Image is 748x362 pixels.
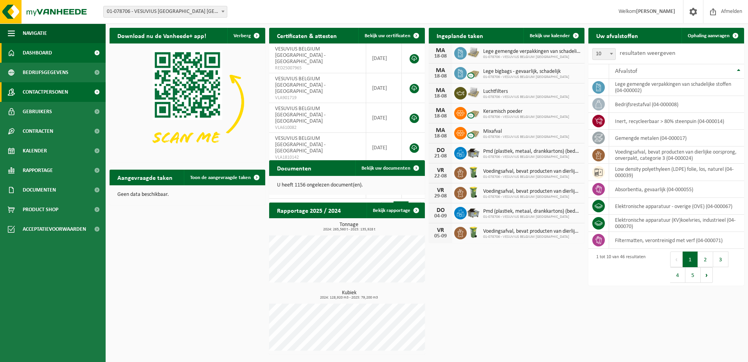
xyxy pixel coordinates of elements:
[110,28,214,43] h2: Download nu de Vanheede+ app!
[483,175,581,179] span: 01-078706 - VESUVIUS BELGIUM [GEOGRAPHIC_DATA]
[429,28,491,43] h2: Ingeplande taken
[615,68,637,74] span: Afvalstof
[277,183,417,188] p: U heeft 1156 ongelezen document(en).
[483,55,581,60] span: 01-078706 - VESUVIUS BELGIUM [GEOGRAPHIC_DATA]
[609,147,744,164] td: voedingsafval, bevat producten van dierlijke oorsprong, onverpakt, categorie 3 (04-000024)
[483,95,569,100] span: 01-078706 - VESUVIUS BELGIUM [GEOGRAPHIC_DATA]
[467,106,480,119] img: PB-CU
[273,290,425,300] h3: Kubiek
[467,66,480,79] img: PB-CU
[275,106,325,124] span: VESUVIUS BELGIUM [GEOGRAPHIC_DATA] - [GEOGRAPHIC_DATA]
[592,48,616,60] span: 10
[275,76,325,94] span: VESUVIUS BELGIUM [GEOGRAPHIC_DATA] - [GEOGRAPHIC_DATA]
[593,49,615,60] span: 10
[110,43,265,161] img: Download de VHEPlus App
[433,207,448,214] div: DO
[467,186,480,199] img: WB-0140-HPE-GN-50
[433,94,448,99] div: 18-08
[433,174,448,179] div: 22-08
[269,160,319,176] h2: Documenten
[269,203,349,218] h2: Rapportage 2025 / 2024
[483,109,569,115] span: Keramisch poeder
[433,167,448,174] div: VR
[190,175,251,180] span: Toon de aangevraagde taken
[530,33,570,38] span: Bekijk uw kalender
[670,267,685,283] button: 4
[483,155,581,159] span: 01-078706 - VESUVIUS BELGIUM [GEOGRAPHIC_DATA]
[483,228,581,235] span: Voedingsafval, bevat producten van dierlijke oorsprong, onverpakt, categorie 3
[275,95,360,101] span: VLA901719
[365,33,410,38] span: Bekijk uw certificaten
[467,206,480,219] img: WB-5000-GAL-GY-01
[592,251,646,284] div: 1 tot 10 van 46 resultaten
[23,200,58,219] span: Product Shop
[483,148,581,155] span: Pmd (plastiek, metaal, drankkartons) (bedrijven)
[670,252,683,267] button: Previous
[433,107,448,114] div: MA
[23,102,52,121] span: Gebruikers
[483,49,581,55] span: Lege gemengde verpakkingen van schadelijke stoffen
[433,114,448,119] div: 18-08
[275,154,360,161] span: VLA1810142
[483,188,581,195] span: Voedingsafval, bevat producten van dierlijke oorsprong, onverpakt, categorie 3
[234,33,251,38] span: Verberg
[366,73,402,103] td: [DATE]
[467,146,480,159] img: WB-5000-GAL-GY-01
[609,198,744,215] td: elektronische apparatuur - overige (OVE) (04-000067)
[366,133,402,163] td: [DATE]
[433,233,448,239] div: 05-09
[483,195,581,199] span: 01-078706 - VESUVIUS BELGIUM [GEOGRAPHIC_DATA]
[23,141,47,161] span: Kalender
[701,267,713,283] button: Next
[433,74,448,79] div: 18-08
[433,47,448,54] div: MA
[23,121,53,141] span: Contracten
[269,28,345,43] h2: Certificaten & attesten
[433,194,448,199] div: 29-08
[273,228,425,232] span: 2024: 265,560 t - 2025: 135,928 t
[609,96,744,113] td: bedrijfsrestafval (04-000008)
[433,67,448,74] div: MA
[433,147,448,154] div: DO
[23,82,68,102] span: Contactpersonen
[683,252,698,267] button: 1
[273,296,425,300] span: 2024: 128,920 m3 - 2025: 79,200 m3
[433,227,448,233] div: VR
[609,181,744,198] td: absorbentia, gevaarlijk (04-000055)
[433,154,448,159] div: 21-08
[483,235,581,239] span: 01-078706 - VESUVIUS BELGIUM [GEOGRAPHIC_DATA]
[23,161,53,180] span: Rapportage
[433,54,448,59] div: 18-08
[620,50,675,56] label: resultaten weergeven
[609,164,744,181] td: low density polyethyleen (LDPE) folie, los, naturel (04-000039)
[366,103,402,133] td: [DATE]
[609,215,744,232] td: elektronische apparatuur (KV)koelvries, industrieel (04-000070)
[609,232,744,249] td: filtermatten, verontreinigd met verf (04-000071)
[104,6,227,17] span: 01-078706 - VESUVIUS BELGIUM NV - OOSTENDE
[275,136,325,154] span: VESUVIUS BELGIUM [GEOGRAPHIC_DATA] - [GEOGRAPHIC_DATA]
[688,33,730,38] span: Ophaling aanvragen
[275,46,325,65] span: VESUVIUS BELGIUM [GEOGRAPHIC_DATA] - [GEOGRAPHIC_DATA]
[467,126,480,139] img: PB-CU
[483,215,581,219] span: 01-078706 - VESUVIUS BELGIUM [GEOGRAPHIC_DATA]
[588,28,646,43] h2: Uw afvalstoffen
[361,166,410,171] span: Bekijk uw documenten
[358,28,424,43] a: Bekijk uw certificaten
[110,170,180,185] h2: Aangevraagde taken
[483,208,581,215] span: Pmd (plastiek, metaal, drankkartons) (bedrijven)
[227,28,264,43] button: Verberg
[23,180,56,200] span: Documenten
[698,252,713,267] button: 2
[713,252,728,267] button: 3
[433,187,448,194] div: VR
[609,79,744,96] td: lege gemengde verpakkingen van schadelijke stoffen (04-000002)
[636,9,675,14] strong: [PERSON_NAME]
[609,130,744,147] td: gemengde metalen (04-000017)
[273,222,425,232] h3: Tonnage
[483,69,569,75] span: Lege bigbags - gevaarlijk, schadelijk
[483,115,569,119] span: 01-078706 - VESUVIUS BELGIUM [GEOGRAPHIC_DATA]
[366,43,402,73] td: [DATE]
[275,125,360,131] span: VLA610082
[467,226,480,239] img: WB-0140-HPE-GN-50
[23,43,52,63] span: Dashboard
